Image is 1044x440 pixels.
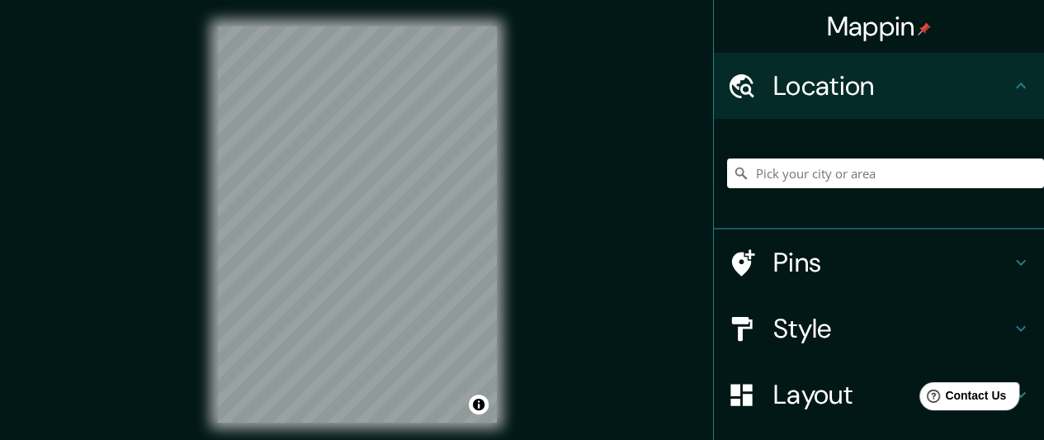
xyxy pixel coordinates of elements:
iframe: Help widget launcher [897,376,1026,422]
canvas: Map [217,26,497,423]
div: Pins [714,229,1044,296]
h4: Pins [773,246,1011,279]
div: Layout [714,362,1044,428]
h4: Style [773,312,1011,345]
input: Pick your city or area [727,158,1044,188]
div: Location [714,53,1044,119]
h4: Location [773,69,1011,102]
h4: Mappin [827,10,932,43]
img: pin-icon.png [918,22,931,35]
button: Toggle attribution [469,395,489,414]
div: Style [714,296,1044,362]
h4: Layout [773,378,1011,411]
